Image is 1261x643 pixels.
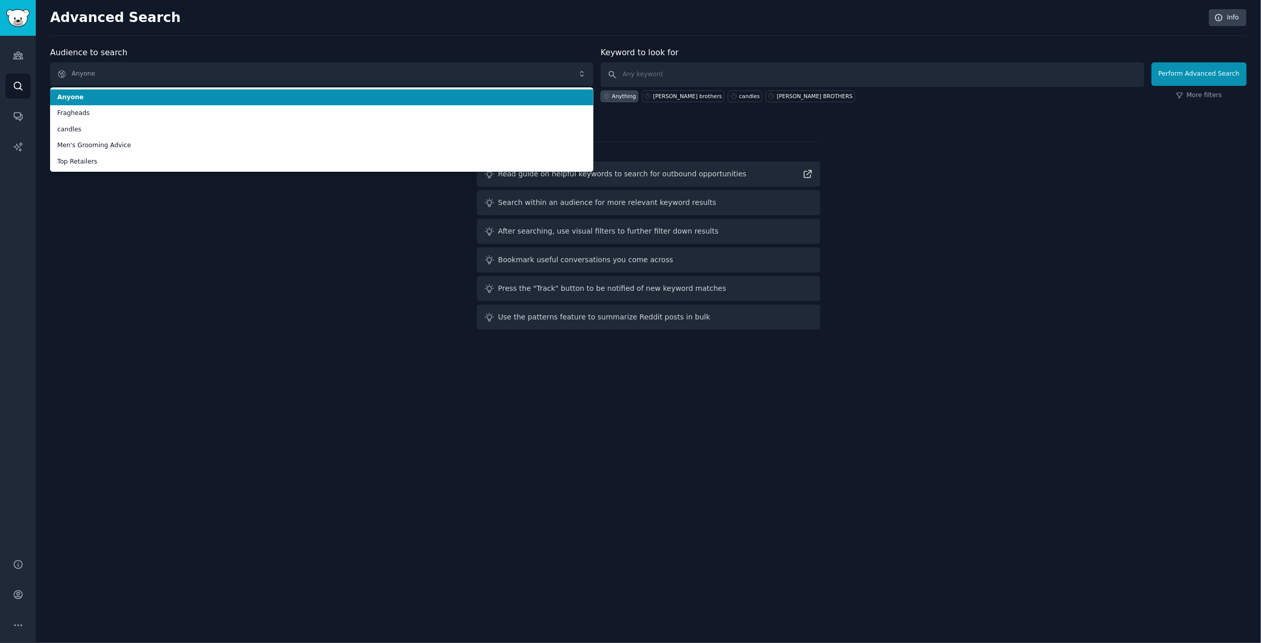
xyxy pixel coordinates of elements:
[601,48,679,57] label: Keyword to look for
[739,93,760,100] div: candles
[653,93,722,100] div: [PERSON_NAME] brothers
[777,93,853,100] div: [PERSON_NAME] BROTHERS
[498,197,717,208] div: Search within an audience for more relevant keyword results
[57,109,586,118] span: Fragheads
[50,87,593,172] ul: Anyone
[50,62,593,86] button: Anyone
[50,48,127,57] label: Audience to search
[498,312,710,323] div: Use the patterns feature to summarize Reddit posts in bulk
[57,157,586,167] span: Top Retailers
[601,62,1144,87] input: Any keyword
[57,93,586,102] span: Anyone
[1209,9,1247,27] a: Info
[57,141,586,150] span: Men's Grooming Advice
[498,283,726,294] div: Press the "Track" button to be notified of new keyword matches
[57,125,586,134] span: candles
[50,10,1203,26] h2: Advanced Search
[1176,91,1222,100] a: More filters
[498,169,747,179] div: Read guide on helpful keywords to search for outbound opportunities
[498,255,674,265] div: Bookmark useful conversations you come across
[612,93,636,100] div: Anything
[6,9,30,27] img: GummySearch logo
[498,226,719,237] div: After searching, use visual filters to further filter down results
[1152,62,1247,86] button: Perform Advanced Search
